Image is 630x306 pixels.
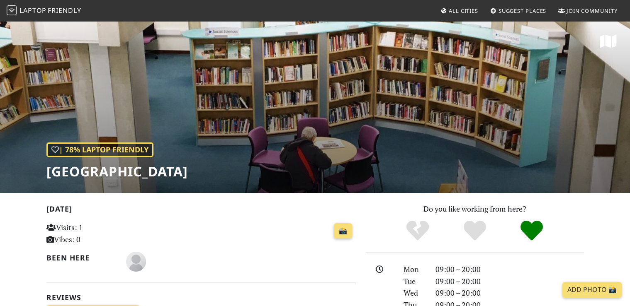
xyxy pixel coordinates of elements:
h2: Reviews [46,293,356,302]
div: | 78% Laptop Friendly [46,142,153,157]
div: Mon [399,263,430,275]
span: All Cities [449,7,478,14]
span: Suggest Places [499,7,547,14]
p: Do you like working from here? [366,203,584,215]
a: All Cities [437,3,482,18]
h1: [GEOGRAPHIC_DATA] [46,164,188,179]
a: LaptopFriendly LaptopFriendly [7,4,81,18]
div: 09:00 – 20:00 [431,275,589,287]
div: 09:00 – 20:00 [431,263,589,275]
div: Yes [446,219,504,242]
h2: [DATE] [46,205,356,217]
img: blank-535327c66bd565773addf3077783bbfce4b00ec00e9fd257753287c682c7fa38.png [126,252,146,272]
span: Join Community [567,7,618,14]
div: Tue [399,275,430,287]
a: Suggest Places [487,3,550,18]
div: 09:00 – 20:00 [431,287,589,299]
span: Friendly [48,6,81,15]
img: LaptopFriendly [7,5,17,15]
span: Laptop [19,6,46,15]
span: Alex Dresoc [126,256,146,266]
div: Definitely! [503,219,560,242]
div: No [389,219,446,242]
a: 📸 [334,223,352,239]
h2: Been here [46,253,117,262]
div: Wed [399,287,430,299]
a: Add Photo 📸 [562,282,622,298]
p: Visits: 1 Vibes: 0 [46,222,143,246]
a: Join Community [555,3,621,18]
